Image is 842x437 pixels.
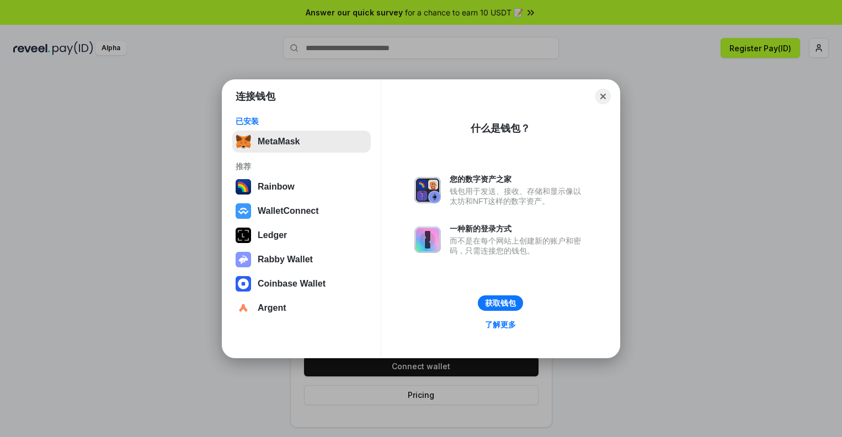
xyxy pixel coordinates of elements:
button: Argent [232,297,371,319]
div: 而不是在每个网站上创建新的账户和密码，只需连接您的钱包。 [450,236,587,256]
button: Rainbow [232,176,371,198]
img: svg+xml,%3Csvg%20xmlns%3D%22http%3A%2F%2Fwww.w3.org%2F2000%2Fsvg%22%20width%3D%2228%22%20height%3... [236,228,251,243]
div: 钱包用于发送、接收、存储和显示像以太坊和NFT这样的数字资产。 [450,186,587,206]
div: 推荐 [236,161,367,171]
div: MetaMask [258,137,300,147]
div: WalletConnect [258,206,319,216]
img: svg+xml,%3Csvg%20fill%3D%22none%22%20height%3D%2233%22%20viewBox%3D%220%200%2035%2033%22%20width%... [236,134,251,149]
button: Close [595,89,611,104]
div: 获取钱包 [485,298,516,308]
a: 了解更多 [478,317,523,332]
div: 一种新的登录方式 [450,224,587,234]
img: svg+xml,%3Csvg%20width%3D%2228%22%20height%3D%2228%22%20viewBox%3D%220%200%2028%2028%22%20fill%3D... [236,203,251,219]
h1: 连接钱包 [236,90,275,103]
div: Rainbow [258,182,295,192]
div: 已安装 [236,116,367,126]
img: svg+xml,%3Csvg%20width%3D%2228%22%20height%3D%2228%22%20viewBox%3D%220%200%2028%2028%22%20fill%3D... [236,300,251,316]
div: Coinbase Wallet [258,279,326,289]
div: 您的数字资产之家 [450,174,587,184]
img: svg+xml,%3Csvg%20width%3D%22120%22%20height%3D%22120%22%20viewBox%3D%220%200%20120%20120%22%20fil... [236,179,251,195]
img: svg+xml,%3Csvg%20xmlns%3D%22http%3A%2F%2Fwww.w3.org%2F2000%2Fsvg%22%20fill%3D%22none%22%20viewBox... [414,226,441,253]
img: svg+xml,%3Csvg%20xmlns%3D%22http%3A%2F%2Fwww.w3.org%2F2000%2Fsvg%22%20fill%3D%22none%22%20viewBox... [414,177,441,203]
button: Coinbase Wallet [232,273,371,295]
img: svg+xml,%3Csvg%20xmlns%3D%22http%3A%2F%2Fwww.w3.org%2F2000%2Fsvg%22%20fill%3D%22none%22%20viewBox... [236,252,251,267]
button: Ledger [232,224,371,246]
div: Rabby Wallet [258,255,313,265]
div: Argent [258,303,286,313]
button: Rabby Wallet [232,249,371,271]
button: WalletConnect [232,200,371,222]
button: 获取钱包 [478,295,523,311]
div: 什么是钱包？ [471,122,530,135]
div: Ledger [258,230,287,240]
img: svg+xml,%3Csvg%20width%3D%2228%22%20height%3D%2228%22%20viewBox%3D%220%200%2028%2028%22%20fill%3D... [236,276,251,292]
div: 了解更多 [485,320,516,330]
button: MetaMask [232,131,371,153]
